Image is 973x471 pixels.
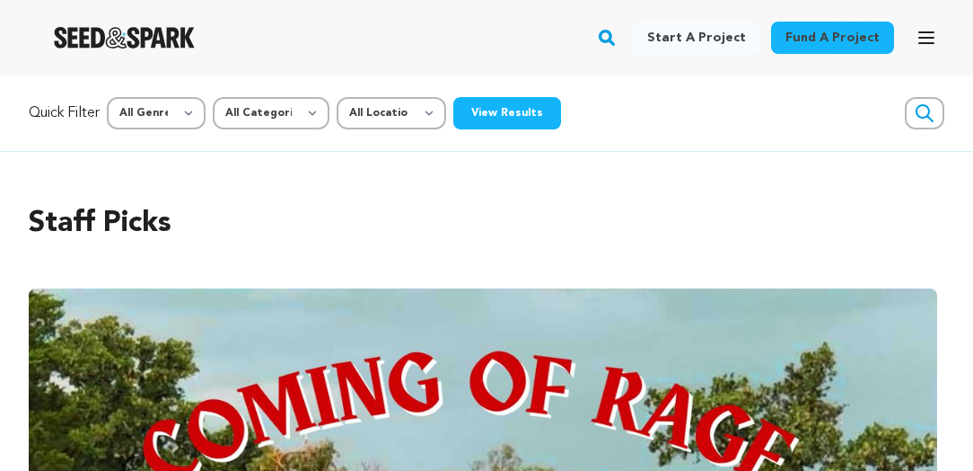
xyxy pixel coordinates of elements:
h2: Staff Picks [29,202,944,245]
a: Seed&Spark Homepage [54,27,195,49]
a: Fund a project [771,22,894,54]
button: View Results [453,97,561,129]
a: Start a project [633,22,760,54]
img: Seed&Spark Logo Dark Mode [54,27,195,49]
p: Quick Filter [29,102,100,124]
